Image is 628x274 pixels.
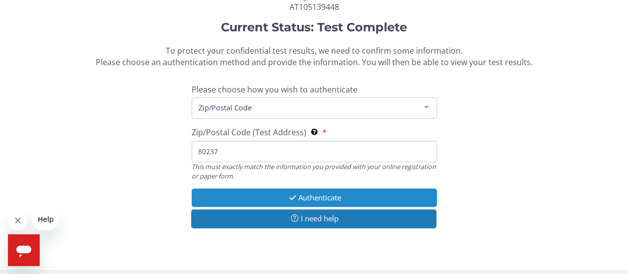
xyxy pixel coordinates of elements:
[192,188,437,207] button: Authenticate
[96,45,533,68] span: To protect your confidential test results, we need to confirm some information. Please choose an ...
[8,210,28,230] iframe: Close message
[196,102,417,113] span: Zip/Postal Code
[8,234,40,266] iframe: Button to launch messaging window
[289,1,339,12] span: AT105139448
[192,127,306,138] span: Zip/Postal Code (Test Address)
[192,84,357,95] span: Please choose how you wish to authenticate
[192,162,437,181] div: This must exactly match the information you provided with your online registration or paper form.
[221,20,407,34] strong: Current Status: Test Complete
[191,209,436,228] button: I need help
[32,208,58,230] iframe: Message from company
